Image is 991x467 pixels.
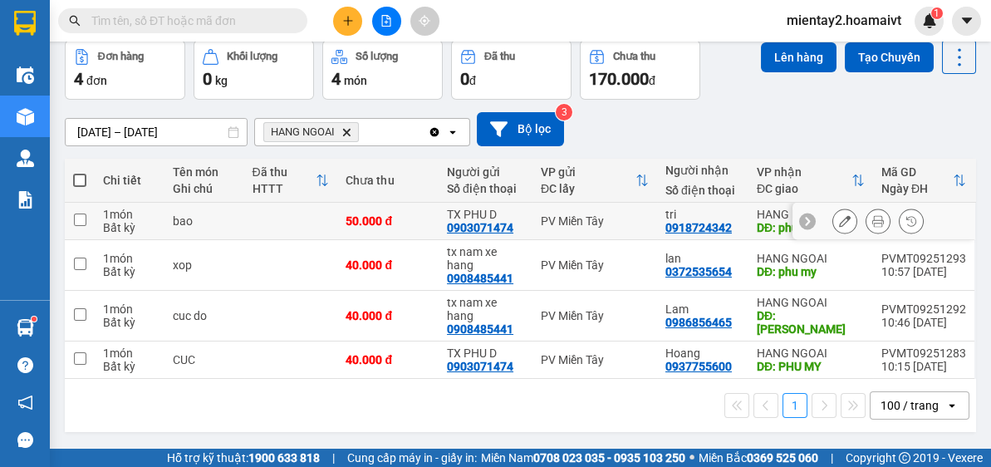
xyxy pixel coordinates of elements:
div: Đơn hàng [98,51,144,62]
div: VP gửi [541,165,635,179]
button: Số lượng4món [322,40,443,100]
span: ⚪️ [689,455,694,461]
th: Toggle SortBy [748,159,873,203]
div: PVMT09251292 [881,302,966,316]
div: DĐ: hoi bai [757,309,865,336]
div: Bất kỳ [103,221,156,234]
button: plus [333,7,362,36]
span: 4 [74,69,83,89]
div: Ghi chú [173,182,236,195]
div: Hoang [665,347,740,360]
span: Hỗ trợ kỹ thuật: [167,449,320,467]
span: 1 [934,7,939,19]
svg: open [945,399,959,412]
button: 1 [782,393,807,418]
div: HANG NGOAI [757,208,865,221]
div: 0372535654 [665,265,732,278]
div: ĐC giao [757,182,851,195]
span: món [344,74,367,87]
span: 4 [331,69,341,89]
div: Người gửi [447,165,524,179]
div: Số điện thoại [665,184,740,197]
div: PVMT09251283 [881,347,966,360]
span: Miền Nam [481,449,685,467]
span: message [17,432,33,448]
div: 0937755600 [665,360,732,373]
img: warehouse-icon [17,66,34,84]
img: solution-icon [17,191,34,209]
div: TX PHU D [447,208,524,221]
span: 0 [203,69,212,89]
span: file-add [380,15,392,27]
img: warehouse-icon [17,319,34,337]
div: 0986856465 [665,316,732,329]
th: Toggle SortBy [244,159,338,203]
span: HANG NGOAI, close by backspace [263,122,359,142]
div: Đã thu [253,165,316,179]
div: 1 món [103,302,156,316]
div: VP nhận [757,165,851,179]
span: Cung cấp máy in - giấy in: [347,449,477,467]
div: Bất kỳ [103,265,156,278]
div: HANG NGOAI [757,296,865,309]
button: Đơn hàng4đơn [65,40,185,100]
span: đ [649,74,655,87]
span: mientay2.hoamaivt [773,10,915,31]
div: Lam [665,302,740,316]
div: tx nam xe hang [447,296,524,322]
img: logo-vxr [14,11,36,36]
div: Ngày ĐH [881,182,953,195]
sup: 1 [931,7,943,19]
div: DĐ: PHU MY [757,360,865,373]
div: cuc do [173,309,236,322]
button: Tạo Chuyến [845,42,934,72]
div: PV Miền Tây [541,258,649,272]
div: Chi tiết [103,174,156,187]
span: notification [17,395,33,410]
div: CUC [173,353,236,366]
button: Bộ lọc [477,112,564,146]
div: 100 / trang [881,397,939,414]
div: 1 món [103,208,156,221]
div: PV Miền Tây [541,353,649,366]
div: 0903071474 [447,221,513,234]
div: HTTT [253,182,316,195]
button: Lên hàng [761,42,836,72]
div: Bất kỳ [103,316,156,329]
span: đơn [86,74,107,87]
span: đ [469,74,476,87]
span: Miền Bắc [699,449,818,467]
input: Tìm tên, số ĐT hoặc mã đơn [91,12,287,30]
div: 1 món [103,347,156,360]
div: 0918724342 [665,221,732,234]
div: HANG NGOAI [757,252,865,265]
span: plus [342,15,354,27]
div: 0903071474 [447,360,513,373]
span: | [332,449,335,467]
div: Bất kỳ [103,360,156,373]
div: 10:46 [DATE] [881,316,966,329]
span: 0 [460,69,469,89]
button: Đã thu0đ [451,40,572,100]
button: file-add [372,7,401,36]
div: TX PHU D [447,347,524,360]
input: Selected HANG NGOAI. [362,124,364,140]
div: 0908485441 [447,322,513,336]
div: Số điện thoại [447,182,524,195]
div: Đã thu [484,51,515,62]
button: Chưa thu170.000đ [580,40,700,100]
strong: 0369 525 060 [747,451,818,465]
div: 40.000 đ [346,309,430,322]
div: PV Miền Tây [541,214,649,228]
div: tri [665,208,740,221]
div: Tên món [173,165,236,179]
div: Mã GD [881,165,953,179]
th: Toggle SortBy [873,159,974,203]
div: DĐ: phu my [757,221,865,234]
div: ĐC lấy [541,182,635,195]
div: Khối lượng [227,51,277,62]
svg: Clear all [428,125,441,139]
div: Số lượng [356,51,398,62]
div: 1 món [103,252,156,265]
div: 40.000 đ [346,353,430,366]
